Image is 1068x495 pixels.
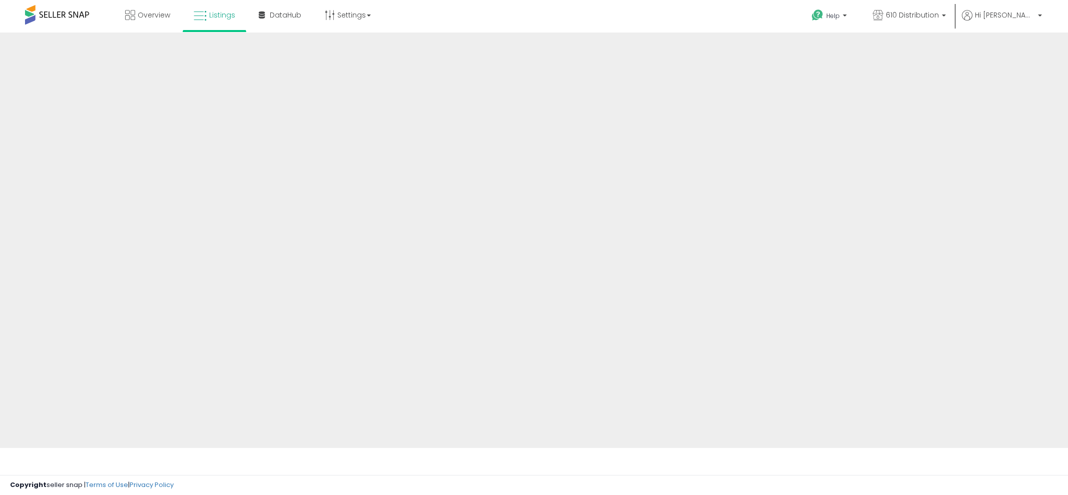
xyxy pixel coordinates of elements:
[138,10,170,20] span: Overview
[975,10,1035,20] span: Hi [PERSON_NAME]
[270,10,301,20] span: DataHub
[804,2,857,33] a: Help
[811,9,824,22] i: Get Help
[209,10,235,20] span: Listings
[962,10,1042,33] a: Hi [PERSON_NAME]
[826,12,840,20] span: Help
[886,10,939,20] span: 610 Distribution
